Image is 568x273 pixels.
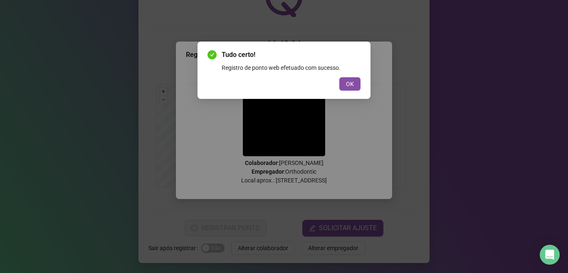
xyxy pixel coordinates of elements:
div: Registro de ponto web efetuado com sucesso. [222,63,361,72]
span: OK [346,79,354,89]
button: OK [339,77,361,91]
span: Tudo certo! [222,50,361,60]
div: Open Intercom Messenger [540,245,560,265]
span: check-circle [207,50,217,59]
